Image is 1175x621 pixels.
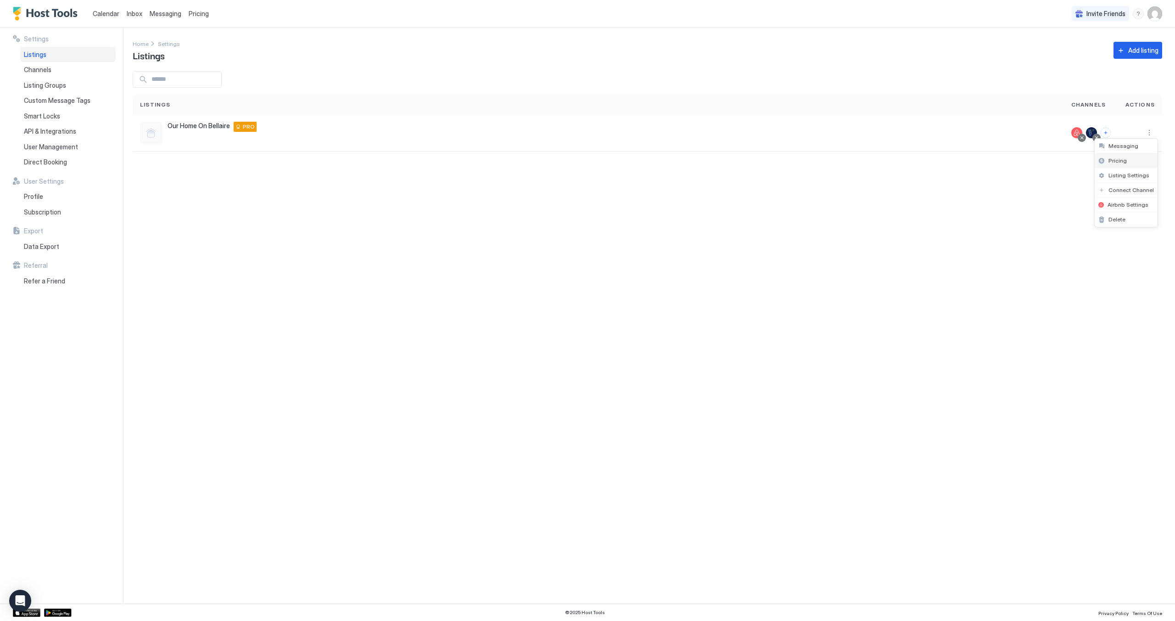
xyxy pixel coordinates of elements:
[1108,216,1125,223] span: Delete
[1108,201,1148,208] span: Airbnb Settings
[1108,157,1127,164] span: Pricing
[1108,142,1138,149] span: Messaging
[1108,186,1154,193] span: Connect Channel
[1108,172,1149,179] span: Listing Settings
[9,590,31,612] div: Open Intercom Messenger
